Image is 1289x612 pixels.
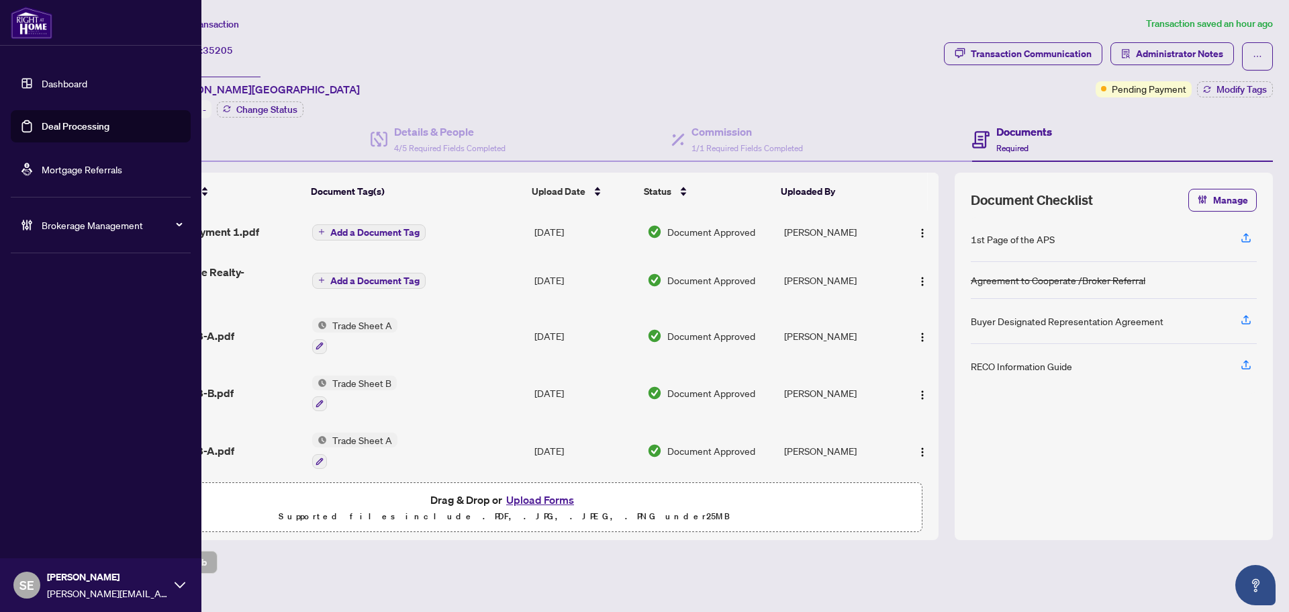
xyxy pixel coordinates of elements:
h4: Documents [996,124,1052,140]
p: Supported files include .PDF, .JPG, .JPEG, .PNG under 25 MB [95,509,914,525]
button: Logo [912,440,933,462]
span: Add a Document Tag [330,228,420,237]
span: Document Approved [667,329,755,343]
span: Pending Payment [1112,81,1186,96]
td: [PERSON_NAME] [779,253,900,307]
h4: Commission [691,124,803,140]
button: Add a Document Tag [312,224,426,241]
span: - [203,103,206,116]
span: Add a Document Tag [330,276,420,286]
span: Drag & Drop orUpload FormsSupported files include .PDF, .JPG, .JPEG, .PNG under25MB [87,483,922,533]
img: Logo [917,228,928,238]
span: Document Approved [667,273,755,288]
span: Document Approved [667,443,755,458]
span: plus [318,277,325,283]
span: 4/5 Required Fields Completed [394,143,506,153]
img: Document Status [647,224,662,239]
button: Modify Tags [1197,81,1273,97]
span: Document Approved [667,386,755,400]
button: Logo [912,269,933,291]
span: SE [19,576,34,595]
a: Dashboard [42,77,87,89]
div: 1st Page of the APS [971,232,1055,247]
h4: Details & People [394,124,506,140]
td: [PERSON_NAME] [779,422,900,480]
img: Document Status [647,443,662,458]
span: solution [1121,49,1131,58]
span: Trade Sheet A [327,318,397,333]
img: Logo [917,447,928,457]
span: Upload Date [532,184,585,199]
span: [PERSON_NAME][GEOGRAPHIC_DATA] [166,81,360,97]
button: Logo [912,325,933,347]
th: Document Tag(s) [305,173,526,210]
article: Transaction saved an hour ago [1146,16,1273,32]
img: Status Icon [312,433,327,447]
td: [DATE] [529,210,642,253]
button: Status IconTrade Sheet B [312,376,397,412]
span: Manage [1213,189,1248,211]
button: Status IconTrade Sheet A [312,318,397,354]
td: [PERSON_NAME] [779,307,900,365]
td: [DATE] [529,422,642,480]
span: Administrator Notes [1136,43,1223,64]
div: Agreement to Cooperate /Broker Referral [971,273,1145,288]
button: Add a Document Tag [312,223,426,241]
div: Buyer Designated Representation Agreement [971,314,1163,329]
span: Drag & Drop or [430,491,578,509]
div: RECO Information Guide [971,359,1072,374]
div: Transaction Communication [971,43,1092,64]
button: Administrator Notes [1110,42,1234,65]
span: Modify Tags [1216,85,1267,94]
img: Status Icon [312,318,327,333]
span: Status [644,184,671,199]
img: Status Icon [312,376,327,390]
th: (9) File Name [129,173,305,210]
span: plus [318,228,325,235]
th: Uploaded By [775,173,896,210]
img: Logo [917,332,928,343]
span: Trade Sheet A [327,433,397,447]
span: Required [996,143,1029,153]
button: Logo [912,382,933,404]
span: 1/1 Required Fields Completed [691,143,803,153]
td: [DATE] [529,307,642,365]
img: Logo [917,276,928,287]
img: Document Status [647,273,662,288]
button: Add a Document Tag [312,271,426,289]
img: Logo [917,390,928,400]
button: Open asap [1235,565,1276,605]
button: Logo [912,221,933,243]
button: Status IconTrade Sheet A [312,433,397,469]
button: Manage [1188,189,1257,212]
button: Add a Document Tag [312,273,426,289]
img: Document Status [647,386,662,400]
th: Status [638,173,775,210]
span: ellipsis [1253,52,1262,61]
button: Change Status [217,101,303,118]
button: Transaction Communication [944,42,1102,65]
span: View Transaction [167,18,239,30]
span: 35205 [203,44,233,56]
span: Right At Home Realty-650107.pdf [135,264,301,296]
img: logo [11,7,52,39]
td: [PERSON_NAME] [779,365,900,423]
th: Upload Date [526,173,638,210]
span: Change Status [236,105,297,114]
span: [PERSON_NAME] [47,570,168,584]
img: Document Status [647,329,662,343]
span: Trade Sheet B [327,376,397,390]
span: Brokerage Management [42,218,181,232]
span: Document Checklist [971,191,1093,210]
td: [PERSON_NAME] [779,210,900,253]
td: [DATE] [529,253,642,307]
span: Document Approved [667,224,755,239]
span: [PERSON_NAME][EMAIL_ADDRESS][DOMAIN_NAME] [47,586,168,601]
button: Upload Forms [502,491,578,509]
a: Mortgage Referrals [42,163,122,175]
a: Deal Processing [42,120,109,132]
td: [DATE] [529,365,642,423]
